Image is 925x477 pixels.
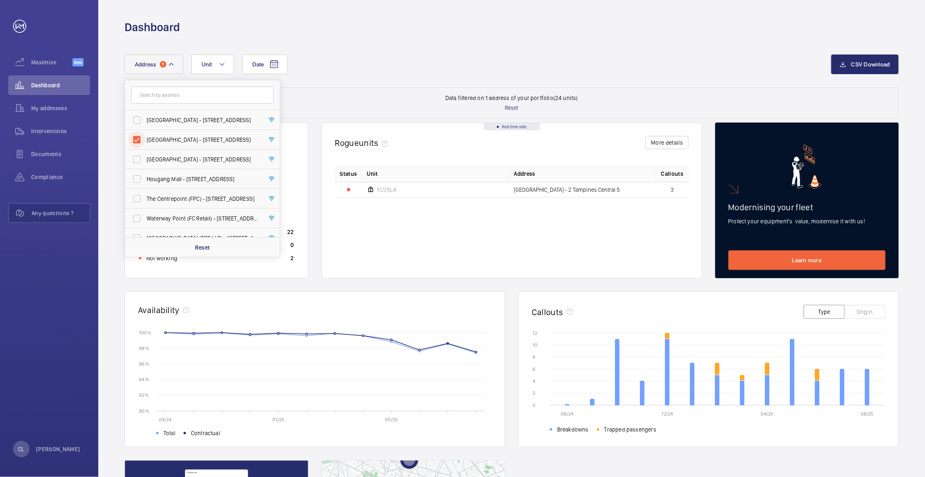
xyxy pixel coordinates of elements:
span: FL1/SL4 [378,187,397,193]
span: Interventions [31,127,90,135]
span: Waterway Point (FC Retail) - [STREET_ADDRESS] [147,214,259,223]
span: CSV Download [851,61,890,68]
p: 0 [290,241,294,249]
div: Real time data [484,123,540,130]
span: [GEOGRAPHIC_DATA] - [STREET_ADDRESS] [147,116,259,124]
span: units [359,138,392,148]
text: 08/25 [861,411,874,417]
p: 2 [290,254,294,262]
span: Hougang Mall - [STREET_ADDRESS] [147,175,259,183]
text: 01/25 [272,417,284,422]
input: Search by address [131,86,274,104]
span: Any questions ? [32,209,90,217]
text: 96 % [139,361,149,367]
text: 94 % [139,377,149,382]
span: [GEOGRAPHIC_DATA] - [STREET_ADDRESS] [147,155,259,164]
text: 8 [533,354,535,360]
p: Reset [195,243,210,252]
span: [GEOGRAPHIC_DATA] (TBP LLP) - [STREET_ADDRESS] [147,234,259,242]
p: Protect your equipment's value, modernise it with us! [728,217,886,225]
span: Documents [31,150,90,158]
span: Breakdowns [557,425,589,434]
text: 09/24 [159,417,172,422]
h2: Rogue [335,138,392,148]
text: 92 % [139,392,149,398]
text: 4 [533,378,535,384]
button: Unit [191,55,234,74]
text: 0 [533,402,535,408]
span: Dashboard [31,81,90,89]
button: Type [804,305,845,319]
text: 08/24 [561,411,574,417]
img: marketing-card.svg [792,144,822,189]
text: 04/25 [761,411,774,417]
span: Address [514,170,535,178]
span: Total [163,429,175,437]
h2: Availability [138,305,179,315]
span: Beta [73,58,84,66]
span: Unit [202,61,212,68]
span: Address [135,61,156,68]
a: Learn more [728,250,886,270]
text: 12/24 [662,411,673,417]
span: Callouts [661,170,684,178]
p: 22 [287,228,294,236]
span: [GEOGRAPHIC_DATA] - 2 Tampines Central 5 [514,187,620,193]
span: Unit [367,170,378,178]
button: More details [646,136,688,149]
p: CL [18,445,24,453]
span: Date [252,61,264,68]
span: Trapped passengers [604,425,656,434]
span: 1 [160,61,166,68]
span: Maximize [31,58,73,66]
span: The Centrepoint (FPC) - [STREET_ADDRESS] [147,195,259,203]
p: [PERSON_NAME] [36,445,80,453]
text: 100 % [139,329,151,335]
span: 3 [671,187,674,193]
text: 12 [533,330,537,336]
button: Address1 [125,55,183,74]
p: Data filtered on 1 address of your portfolio (24 units) [445,94,578,102]
h2: Callouts [532,307,563,317]
text: 2 [533,391,535,396]
button: Date [242,55,288,74]
span: My addresses [31,104,90,112]
button: CSV Download [831,55,899,74]
text: 90 % [139,408,149,413]
p: Not working [146,254,177,262]
text: 98 % [139,345,149,351]
text: 10 [533,342,537,348]
p: Status [340,170,357,178]
p: Reset [505,104,519,112]
button: Origin [844,305,885,319]
span: [GEOGRAPHIC_DATA] - [STREET_ADDRESS] [147,136,259,144]
h1: Dashboard [125,20,180,35]
span: Contractual [191,429,220,437]
text: 6 [533,366,535,372]
text: 05/25 [385,417,398,422]
span: Compliance [31,173,90,181]
h2: Modernising your fleet [728,202,886,212]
